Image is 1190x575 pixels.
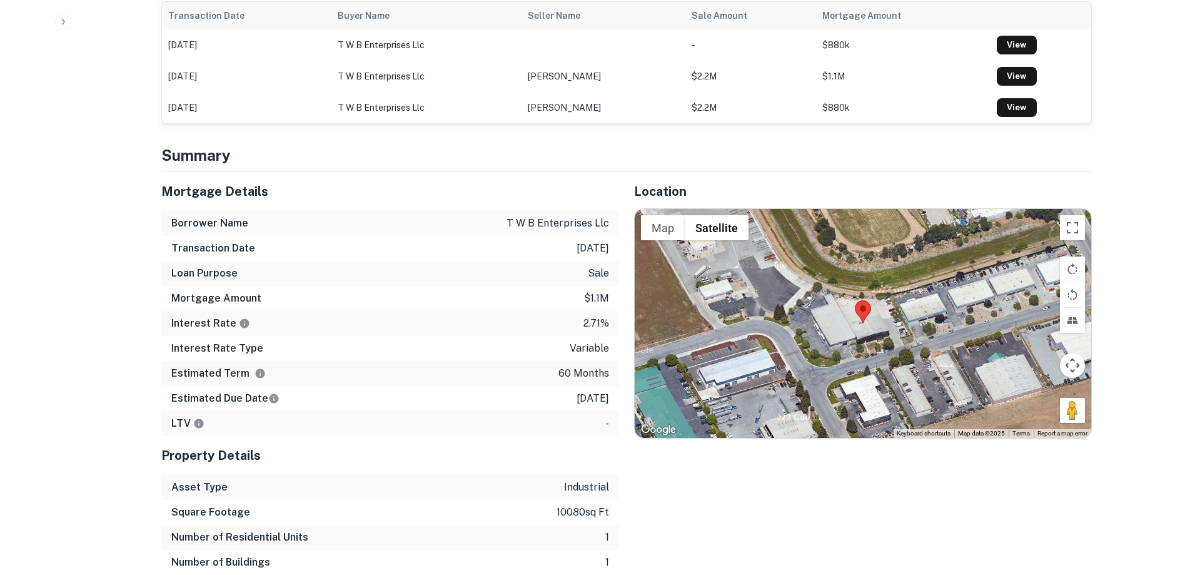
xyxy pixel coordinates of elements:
td: t w b enterprises llc [331,29,522,61]
svg: LTVs displayed on the website are for informational purposes only and may be reported incorrectly... [193,418,204,429]
h6: Transaction Date [171,241,255,256]
p: t w b enterprises llc [507,216,609,231]
p: 10080 sq ft [557,505,609,520]
td: [DATE] [162,61,332,92]
p: 60 months [558,366,609,381]
svg: The interest rates displayed on the website are for informational purposes only and may be report... [239,318,250,329]
a: Terms [1012,430,1030,437]
td: t w b enterprises llc [331,61,522,92]
h6: Asset Type [171,480,228,495]
a: Report a map error [1037,430,1087,437]
svg: Term is based on a standard schedule for this type of loan. [255,368,266,379]
h6: Number of Residential Units [171,530,308,545]
h6: Square Footage [171,505,250,520]
button: Show street map [641,215,685,240]
button: Map camera controls [1060,353,1085,378]
th: Seller Name [522,2,685,29]
td: [PERSON_NAME] [522,61,685,92]
button: Keyboard shortcuts [897,429,950,438]
td: $1.1M [816,61,991,92]
h6: Estimated Term [171,366,266,381]
td: t w b enterprises llc [331,92,522,123]
td: [DATE] [162,92,332,123]
p: 1 [605,555,609,570]
h5: Property Details [161,446,619,465]
th: Transaction Date [162,2,332,29]
p: [DATE] [577,391,609,406]
p: variable [570,341,609,356]
td: $2.2M [685,92,815,123]
button: Drag Pegman onto the map to open Street View [1060,398,1085,423]
iframe: Chat Widget [1127,435,1190,495]
h6: Interest Rate Type [171,341,263,356]
td: $2.2M [685,61,815,92]
td: [DATE] [162,29,332,61]
p: 1 [605,530,609,545]
p: sale [588,266,609,281]
h4: Summary [161,144,1092,166]
p: - [605,416,609,431]
h5: Location [634,182,1092,201]
h6: Mortgage Amount [171,291,261,306]
span: Map data ©2025 [958,430,1005,437]
h6: Borrower Name [171,216,248,231]
a: View [997,67,1037,86]
a: Open this area in Google Maps (opens a new window) [638,422,679,438]
h6: Loan Purpose [171,266,238,281]
h6: Interest Rate [171,316,250,331]
p: [DATE] [577,241,609,256]
img: Google [638,422,679,438]
h6: Estimated Due Date [171,391,280,406]
td: $880k [816,29,991,61]
p: $1.1m [584,291,609,306]
a: View [997,36,1037,54]
button: Rotate map clockwise [1060,257,1085,282]
th: Buyer Name [331,2,522,29]
h5: Mortgage Details [161,182,619,201]
button: Tilt map [1060,308,1085,333]
p: industrial [564,480,609,495]
td: $880k [816,92,991,123]
a: View [997,98,1037,117]
p: 2.71% [583,316,609,331]
td: [PERSON_NAME] [522,92,685,123]
button: Rotate map counterclockwise [1060,282,1085,307]
td: - [685,29,815,61]
button: Show satellite imagery [685,215,749,240]
th: Sale Amount [685,2,815,29]
button: Toggle fullscreen view [1060,215,1085,240]
h6: Number of Buildings [171,555,270,570]
th: Mortgage Amount [816,2,991,29]
svg: Estimate is based on a standard schedule for this type of loan. [268,393,280,404]
h6: LTV [171,416,204,431]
